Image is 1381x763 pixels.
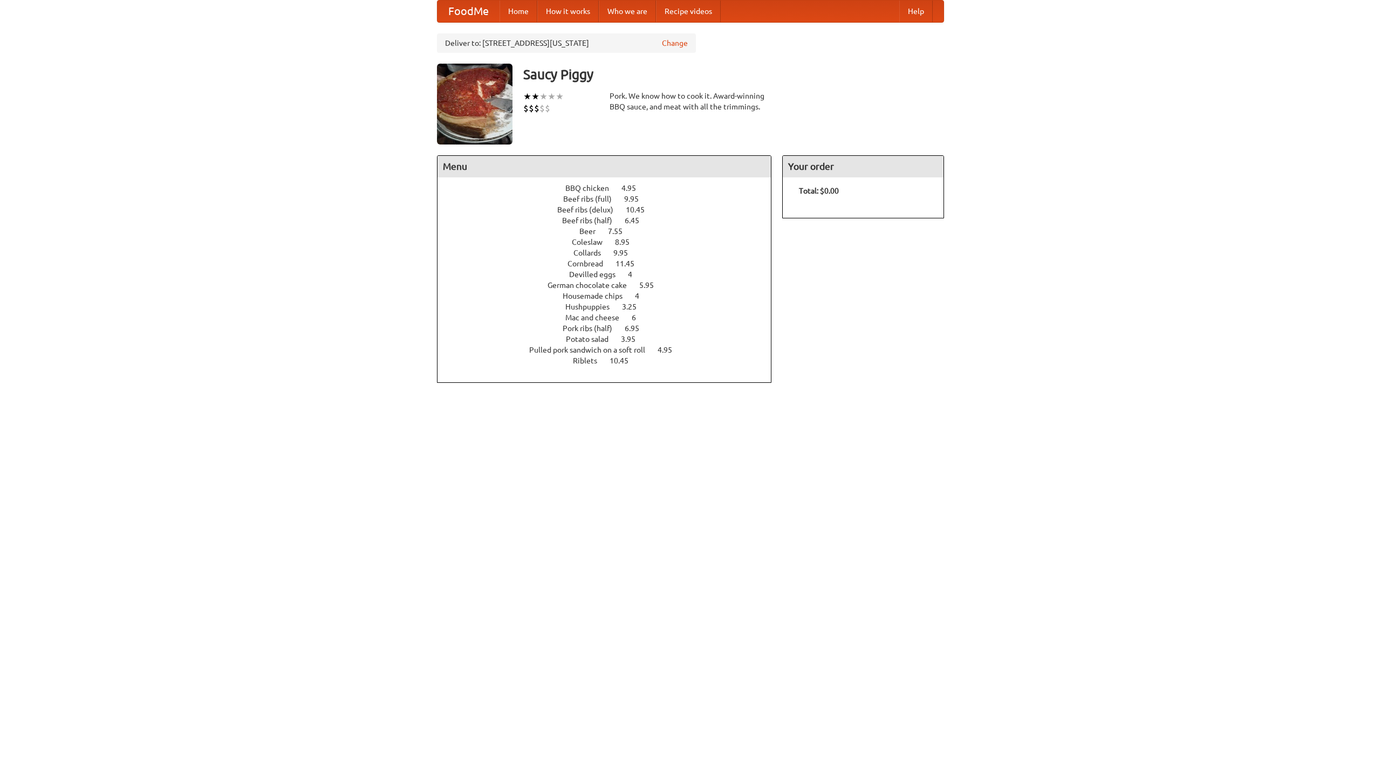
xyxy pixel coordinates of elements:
a: Cornbread 11.45 [568,259,654,268]
a: Collards 9.95 [573,249,648,257]
span: Coleslaw [572,238,613,246]
span: 3.95 [621,335,646,343]
span: Collards [573,249,612,257]
li: $ [534,102,539,114]
li: $ [529,102,534,114]
span: Devilled eggs [569,270,626,279]
span: 6.45 [625,216,650,225]
span: Beer [579,227,606,236]
a: Who we are [599,1,656,22]
span: Beef ribs (half) [562,216,623,225]
span: Beef ribs (delux) [557,205,624,214]
li: ★ [531,91,539,102]
span: 10.45 [626,205,655,214]
span: 3.25 [622,303,647,311]
a: Pork ribs (half) 6.95 [563,324,659,333]
a: Change [662,38,688,49]
h4: Menu [437,156,771,177]
span: Riblets [573,356,608,365]
a: Hushpuppies 3.25 [565,303,657,311]
div: Deliver to: [STREET_ADDRESS][US_STATE] [437,33,696,53]
a: Housemade chips 4 [563,292,659,300]
a: Help [899,1,933,22]
li: ★ [523,91,531,102]
a: Home [500,1,537,22]
a: Beef ribs (full) 9.95 [563,195,659,203]
li: $ [545,102,550,114]
li: $ [539,102,545,114]
span: Potato salad [566,335,619,343]
span: 6.95 [625,324,650,333]
a: German chocolate cake 5.95 [548,281,674,290]
a: Devilled eggs 4 [569,270,652,279]
li: ★ [539,91,548,102]
span: 11.45 [616,259,645,268]
span: 7.55 [608,227,633,236]
li: ★ [548,91,556,102]
a: Coleslaw 8.95 [572,238,650,246]
span: Hushpuppies [565,303,620,311]
span: BBQ chicken [565,184,620,193]
span: 4.95 [621,184,647,193]
span: Mac and cheese [565,313,630,322]
a: Recipe videos [656,1,721,22]
img: angular.jpg [437,64,512,145]
span: 9.95 [624,195,650,203]
span: Pulled pork sandwich on a soft roll [529,346,656,354]
span: Beef ribs (full) [563,195,623,203]
li: ★ [556,91,564,102]
a: BBQ chicken 4.95 [565,184,656,193]
li: $ [523,102,529,114]
span: 10.45 [610,356,639,365]
span: 9.95 [613,249,639,257]
h4: Your order [783,156,944,177]
span: 4 [628,270,643,279]
a: Riblets 10.45 [573,356,648,365]
a: Mac and cheese 6 [565,313,656,322]
span: Housemade chips [563,292,633,300]
span: 4 [635,292,650,300]
span: German chocolate cake [548,281,638,290]
b: Total: $0.00 [799,187,839,195]
span: 5.95 [639,281,665,290]
a: Beef ribs (half) 6.45 [562,216,659,225]
span: 6 [632,313,647,322]
a: Beef ribs (delux) 10.45 [557,205,665,214]
span: 4.95 [658,346,683,354]
h3: Saucy Piggy [523,64,944,85]
span: 8.95 [615,238,640,246]
a: Beer 7.55 [579,227,642,236]
a: Pulled pork sandwich on a soft roll 4.95 [529,346,692,354]
a: Potato salad 3.95 [566,335,655,343]
a: FoodMe [437,1,500,22]
span: Pork ribs (half) [563,324,623,333]
div: Pork. We know how to cook it. Award-winning BBQ sauce, and meat with all the trimmings. [610,91,771,112]
span: Cornbread [568,259,614,268]
a: How it works [537,1,599,22]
